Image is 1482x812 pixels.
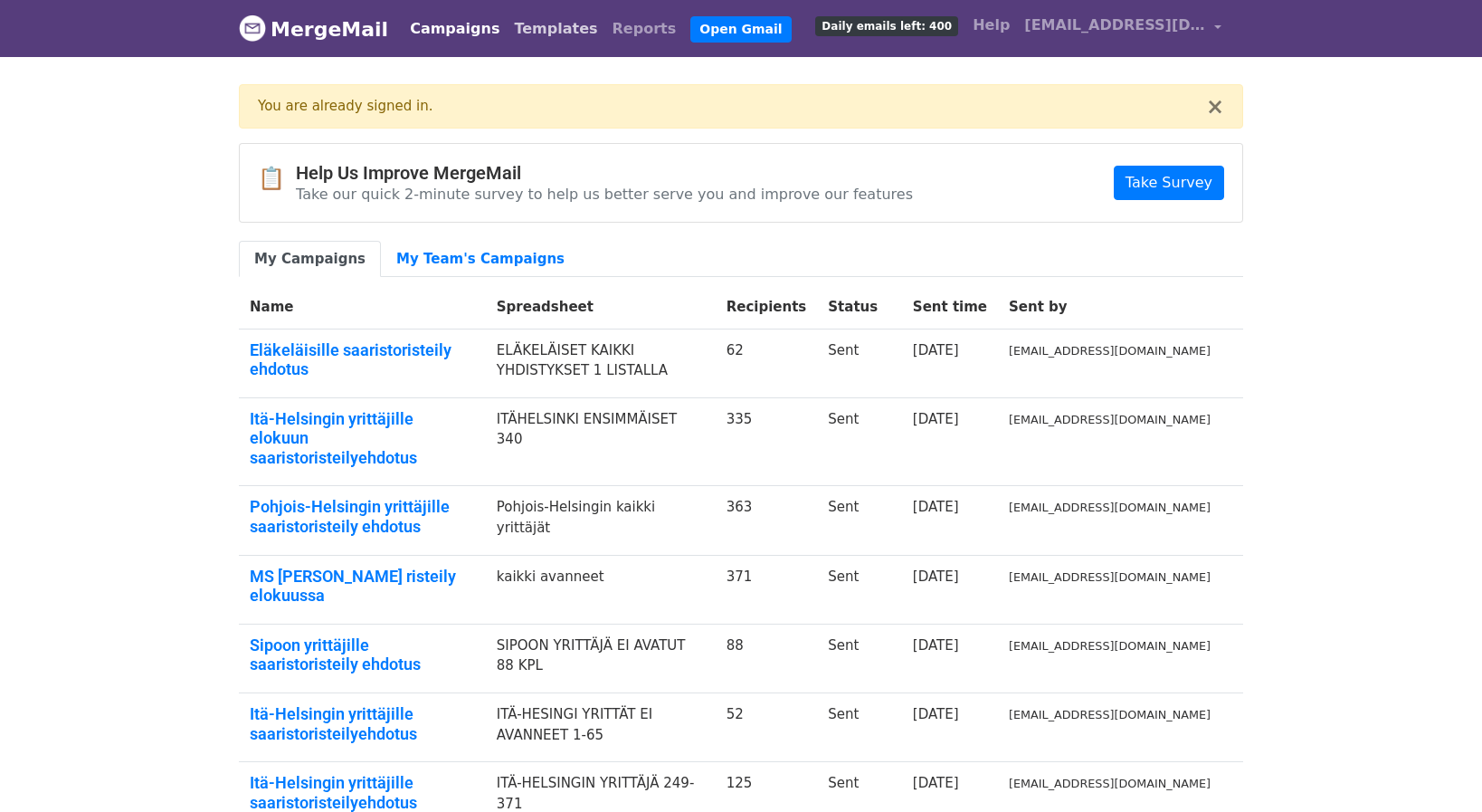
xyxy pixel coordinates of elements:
button: × [1206,96,1224,118]
small: [EMAIL_ADDRESS][DOMAIN_NAME] [1009,344,1211,358]
td: Sent [817,397,902,486]
td: Sent [817,486,902,555]
a: Pohjois-Helsingin yrittäjille saaristoristeily ehdotus [250,497,475,536]
a: Open Gmail [690,16,791,43]
a: MergeMail [239,10,388,48]
small: [EMAIL_ADDRESS][DOMAIN_NAME] [1009,570,1211,584]
td: Sent [817,329,902,397]
th: Recipients [716,286,818,329]
a: [DATE] [913,411,959,427]
td: 371 [716,555,818,624]
p: Take our quick 2-minute survey to help us better serve you and improve our features [296,185,913,204]
th: Sent time [902,286,998,329]
a: [DATE] [913,706,959,722]
div: You are already signed in. [258,96,1206,117]
a: Help [965,7,1017,43]
iframe: Chat Widget [1392,725,1482,812]
a: [EMAIL_ADDRESS][DOMAIN_NAME] [1017,7,1229,50]
td: Sent [817,693,902,762]
div: Chat-widget [1392,725,1482,812]
a: Take Survey [1114,166,1224,200]
td: ITÄHELSINKI ENSIMMÄISET 340 [486,397,716,486]
a: Eläkeläisille saaristoristeily ehdotus [250,340,475,379]
a: Templates [507,11,604,47]
a: My Team's Campaigns [381,241,580,278]
td: kaikki avanneet [486,555,716,624]
span: [EMAIL_ADDRESS][DOMAIN_NAME] [1024,14,1205,36]
a: Campaigns [403,11,507,47]
td: Sent [817,555,902,624]
td: SIPOON YRITTÄJÄ EI AVATUT 88 KPL [486,624,716,693]
th: Spreadsheet [486,286,716,329]
td: 52 [716,693,818,762]
span: Daily emails left: 400 [815,16,958,36]
a: [DATE] [913,775,959,791]
a: [DATE] [913,342,959,358]
td: Pohjois-Helsingin kaikki yrittäjät [486,486,716,555]
small: [EMAIL_ADDRESS][DOMAIN_NAME] [1009,501,1211,514]
td: Sent [817,624,902,693]
td: 88 [716,624,818,693]
a: My Campaigns [239,241,381,278]
img: MergeMail logo [239,14,266,42]
a: MS [PERSON_NAME] risteily elokuussa [250,567,475,606]
a: Itä-Helsingin yrittäjille saaristoristeilyehdotus [250,773,475,812]
a: Reports [605,11,684,47]
th: Name [239,286,486,329]
a: [DATE] [913,499,959,515]
a: Itä-Helsingin yrittäjille saaristoristeilyehdotus [250,704,475,743]
th: Sent by [998,286,1221,329]
td: ELÄKELÄISET KAIKKI YHDISTYKSET 1 LISTALLA [486,329,716,397]
td: 363 [716,486,818,555]
a: [DATE] [913,568,959,585]
td: ITÄ-HESINGI YRITTÄT EI AVANNEET 1-65 [486,693,716,762]
td: 335 [716,397,818,486]
a: Sipoon yrittäjille saaristoristeily ehdotus [250,635,475,674]
small: [EMAIL_ADDRESS][DOMAIN_NAME] [1009,413,1211,426]
span: 📋 [258,166,296,192]
a: Daily emails left: 400 [808,7,965,43]
a: [DATE] [913,637,959,654]
a: Itä-Helsingin yrittäjille elokuun saaristoristeilyehdotus [250,409,475,468]
td: 62 [716,329,818,397]
h4: Help Us Improve MergeMail [296,162,913,184]
small: [EMAIL_ADDRESS][DOMAIN_NAME] [1009,708,1211,721]
small: [EMAIL_ADDRESS][DOMAIN_NAME] [1009,777,1211,790]
th: Status [817,286,902,329]
small: [EMAIL_ADDRESS][DOMAIN_NAME] [1009,639,1211,653]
